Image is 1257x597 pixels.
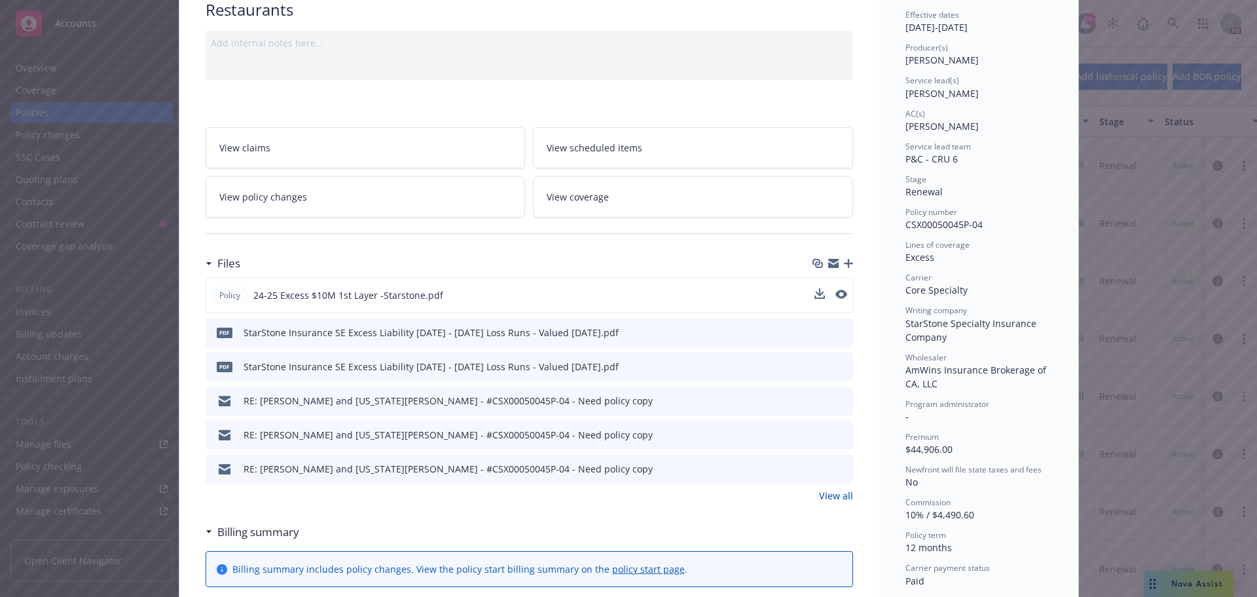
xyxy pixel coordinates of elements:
[217,328,232,337] span: pdf
[206,176,526,218] a: View policy changes
[905,174,926,185] span: Stage
[836,360,848,374] button: preview file
[905,541,952,554] span: 12 months
[905,272,932,283] span: Carrier
[905,364,1049,390] span: AmWins Insurance Brokerage of CA, LLC
[206,127,526,168] a: View claims
[905,305,967,316] span: Writing company
[905,153,958,165] span: P&C - CRU 6
[815,326,826,339] button: download file
[905,317,1039,343] span: StarStone Specialty Insurance Company
[815,360,826,374] button: download file
[905,54,979,66] span: [PERSON_NAME]
[905,185,943,198] span: Renewal
[905,75,959,86] span: Service lead(s)
[211,36,848,50] div: Add internal notes here...
[905,42,948,53] span: Producer(s)
[219,141,270,155] span: View claims
[206,524,299,541] div: Billing summary
[533,176,853,218] a: View coverage
[814,288,825,299] button: download file
[905,239,970,250] span: Lines of coverage
[244,462,653,476] div: RE: [PERSON_NAME] and [US_STATE][PERSON_NAME] - #CSX00050045P-04 - Need policy copy
[905,476,918,488] span: No
[905,443,953,455] span: $44,906.00
[253,288,443,302] span: 24-25 Excess $10M 1st Layer -Starstone.pdf
[905,497,951,508] span: Commission
[835,288,847,302] button: preview file
[905,250,1052,264] div: Excess
[217,362,232,372] span: pdf
[232,562,687,576] div: Billing summary includes policy changes. View the policy start billing summary on the .
[905,9,959,20] span: Effective dates
[905,431,939,442] span: Premium
[815,394,826,408] button: download file
[905,120,979,132] span: [PERSON_NAME]
[217,290,243,301] span: Policy
[905,352,947,363] span: Wholesaler
[533,127,853,168] a: View scheduled items
[244,428,653,442] div: RE: [PERSON_NAME] and [US_STATE][PERSON_NAME] - #CSX00050045P-04 - Need policy copy
[815,428,826,442] button: download file
[244,360,619,374] div: StarStone Insurance SE Excess Liability [DATE] - [DATE] Loss Runs - Valued [DATE].pdf
[244,394,653,408] div: RE: [PERSON_NAME] and [US_STATE][PERSON_NAME] - #CSX00050045P-04 - Need policy copy
[217,524,299,541] h3: Billing summary
[244,326,619,339] div: StarStone Insurance SE Excess Liability [DATE] - [DATE] Loss Runs - Valued [DATE].pdf
[905,575,924,587] span: Paid
[905,108,925,119] span: AC(s)
[905,206,957,218] span: Policy number
[905,398,989,410] span: Program administrator
[836,326,848,339] button: preview file
[905,410,909,423] span: -
[905,464,1042,475] span: Newfront will file state taxes and fees
[814,288,825,302] button: download file
[219,190,307,204] span: View policy changes
[905,87,979,100] span: [PERSON_NAME]
[835,290,847,299] button: preview file
[905,284,968,296] span: Core Specialty
[815,462,826,476] button: download file
[905,218,983,231] span: CSX00050045P-04
[206,255,240,272] div: Files
[905,509,974,521] span: 10% / $4,490.60
[836,394,848,408] button: preview file
[217,255,240,272] h3: Files
[547,141,642,155] span: View scheduled items
[547,190,609,204] span: View coverage
[905,530,946,541] span: Policy term
[836,428,848,442] button: preview file
[836,462,848,476] button: preview file
[905,562,990,573] span: Carrier payment status
[612,563,685,575] a: policy start page
[905,9,1052,34] div: [DATE] - [DATE]
[819,489,853,503] a: View all
[905,141,971,152] span: Service lead team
